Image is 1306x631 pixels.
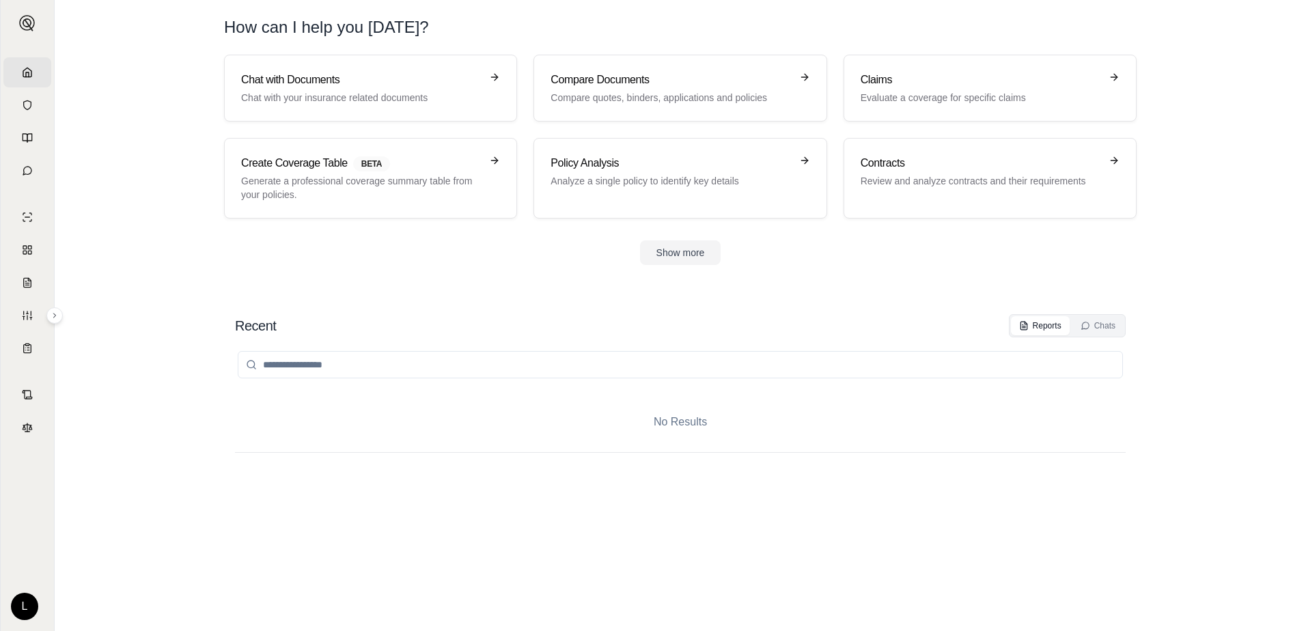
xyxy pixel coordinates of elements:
[3,123,51,153] a: Prompt Library
[3,333,51,363] a: Coverage Table
[551,155,790,171] h3: Policy Analysis
[844,55,1137,122] a: ClaimsEvaluate a coverage for specific claims
[235,316,276,335] h2: Recent
[1072,316,1124,335] button: Chats
[551,72,790,88] h3: Compare Documents
[640,240,721,265] button: Show more
[3,202,51,232] a: Single Policy
[353,156,390,171] span: BETA
[11,593,38,620] div: L
[3,268,51,298] a: Claim Coverage
[3,235,51,265] a: Policy Comparisons
[551,174,790,188] p: Analyze a single policy to identify key details
[861,174,1100,188] p: Review and analyze contracts and their requirements
[551,91,790,104] p: Compare quotes, binders, applications and policies
[235,392,1126,452] div: No Results
[844,138,1137,219] a: ContractsReview and analyze contracts and their requirements
[241,91,481,104] p: Chat with your insurance related documents
[224,138,517,219] a: Create Coverage TableBETAGenerate a professional coverage summary table from your policies.
[1081,320,1115,331] div: Chats
[46,307,63,324] button: Expand sidebar
[861,72,1100,88] h3: Claims
[241,174,481,201] p: Generate a professional coverage summary table from your policies.
[224,55,517,122] a: Chat with DocumentsChat with your insurance related documents
[533,55,826,122] a: Compare DocumentsCompare quotes, binders, applications and policies
[241,155,481,171] h3: Create Coverage Table
[533,138,826,219] a: Policy AnalysisAnalyze a single policy to identify key details
[3,412,51,443] a: Legal Search Engine
[861,91,1100,104] p: Evaluate a coverage for specific claims
[1019,320,1061,331] div: Reports
[3,300,51,331] a: Custom Report
[3,156,51,186] a: Chat
[861,155,1100,171] h3: Contracts
[14,10,41,37] button: Expand sidebar
[19,15,36,31] img: Expand sidebar
[3,57,51,87] a: Home
[3,380,51,410] a: Contract Analysis
[241,72,481,88] h3: Chat with Documents
[3,90,51,120] a: Documents Vault
[1011,316,1070,335] button: Reports
[224,16,429,38] h1: How can I help you [DATE]?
